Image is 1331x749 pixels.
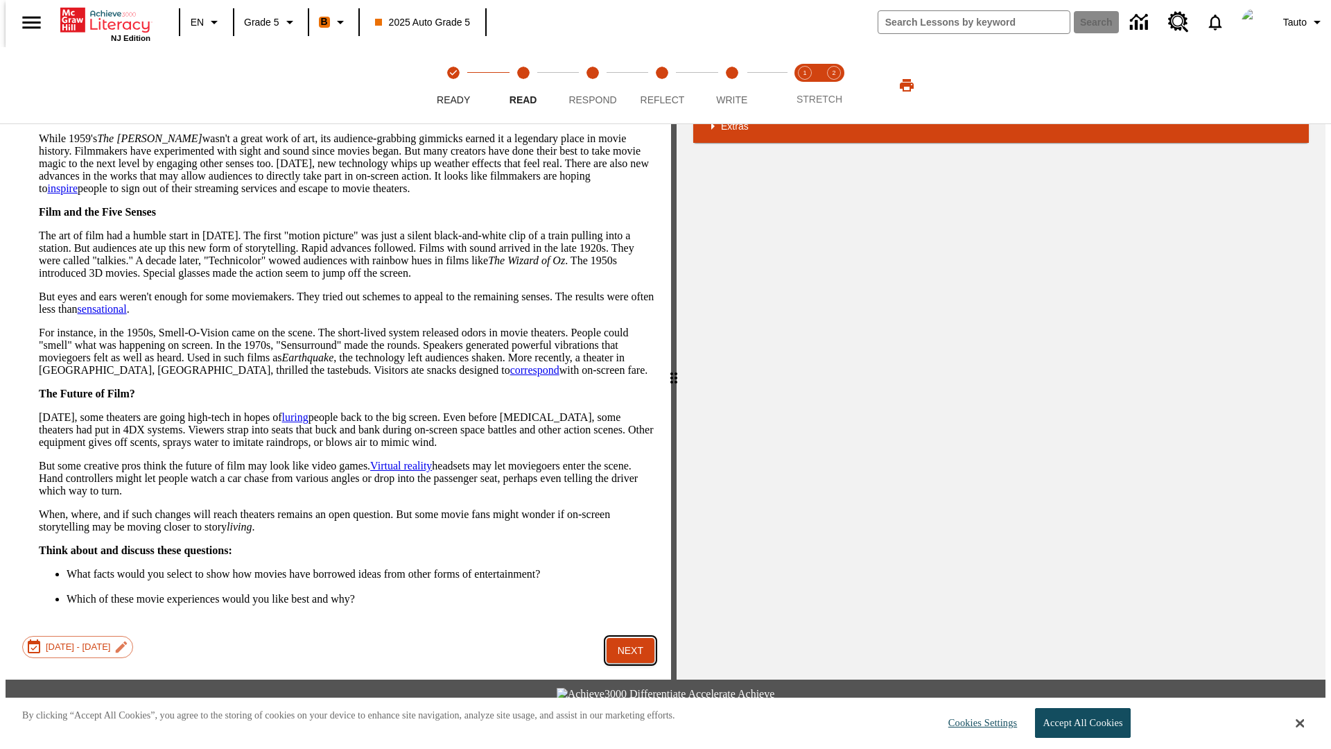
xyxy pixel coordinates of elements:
[878,11,1070,33] input: search field
[370,460,432,472] a: Virtual reality
[39,291,654,316] p: But eyes and ears weren't enough for some moviemakers. They tried out schemes to appeal to the re...
[622,47,702,123] button: Reflect step 4 of 5
[282,352,334,363] em: Earthquake
[39,411,654,449] p: [DATE], some theaters are going high-tech in hopes of people back to the big screen. Even before ...
[1197,4,1233,40] a: Notifications
[1296,717,1304,730] button: Close
[437,94,470,105] span: Ready
[22,709,675,723] p: By clicking “Accept All Cookies”, you agree to the storing of cookies on your device to enhance s...
[797,94,842,105] span: STRETCH
[321,13,328,31] span: B
[191,15,204,30] span: EN
[39,327,654,377] p: For instance, in the 1950s, Smell-O-Vision came on the scene. The short-lived system released odo...
[67,568,654,580] li: What facts would you select to show how movies have borrowed ideas from other forms of entertainm...
[785,47,825,123] button: Stretch Read step 1 of 2
[885,73,929,98] button: Print
[641,94,685,105] span: Reflect
[67,593,654,605] li: Which of these movie experiences would you like best and why?
[1242,8,1269,36] img: avatar image
[282,411,308,423] a: luring
[227,521,252,533] em: living
[803,69,806,76] text: 1
[1160,3,1197,41] a: Resource Center, Will open in new tab
[11,2,52,43] button: Open side menu
[510,94,537,105] span: Read
[1035,708,1130,738] button: Accept All Cookies
[238,10,304,35] button: Grade: Grade 5, Select a grade
[832,69,835,76] text: 2
[78,303,127,315] a: sensational
[607,638,654,664] button: Next
[6,60,671,673] div: reading
[413,47,494,123] button: Ready(Step completed) step 1 of 5
[39,544,232,556] strong: Think about and discuss these questions:
[39,460,654,497] p: But some creative pros think the future of film may look like video games. headsets may let movie...
[39,132,654,195] p: While 1959's wasn't a great work of art, its audience-grabbing gimmicks earned it a legendary pla...
[482,47,563,123] button: Read step 2 of 5
[39,388,135,399] strong: The Future of Film?
[814,47,854,123] button: Stretch Respond step 2 of 2
[60,5,150,42] div: Home
[1283,15,1307,30] span: Tauto
[553,47,633,123] button: Respond step 3 of 5
[38,642,118,652] span: [DATE] - [DATE]
[1233,4,1278,40] button: Select a new avatar
[1122,3,1160,42] a: Data Center
[671,60,677,680] div: Press Enter or Spacebar and then press right and left arrow keys to move the slider
[721,119,749,134] p: Extras
[677,60,1325,680] div: activity
[39,206,156,218] strong: Film and the Five Senses
[111,34,150,42] span: NJ Edition
[375,15,471,30] span: 2025 Auto Grade 5
[692,47,772,123] button: Write step 5 of 5
[22,636,133,658] div: [DATE] - [DATE]
[936,709,1023,737] button: Cookies Settings
[39,230,654,279] p: The art of film had a humble start in [DATE]. The first "motion picture" was just a silent black-...
[716,94,747,105] span: Write
[1278,10,1331,35] button: Profile/Settings
[693,110,1309,143] div: Extras
[47,182,78,194] a: inspire
[244,15,279,30] span: Grade 5
[510,364,559,376] a: correspond
[568,94,616,105] span: Respond
[39,508,654,533] p: When, where, and if such changes will reach theaters remains an open question. But some movie fan...
[184,10,229,35] button: Language: EN, Select a language
[488,255,565,266] em: The Wizard of Oz
[97,132,202,144] em: The [PERSON_NAME]
[557,688,775,700] img: Achieve3000 Differentiate Accelerate Achieve
[313,10,354,35] button: Boost Class color is orange. Change class color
